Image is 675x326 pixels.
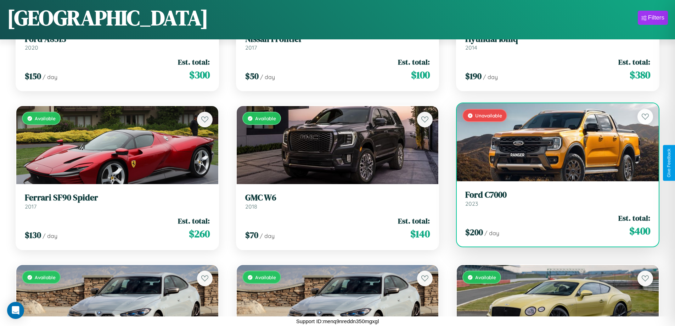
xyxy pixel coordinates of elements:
[648,14,664,21] div: Filters
[296,316,379,326] p: Support ID: menq9nreddn350mgxgl
[35,115,56,121] span: Available
[245,34,430,44] h3: Nissan Frontier
[465,44,477,51] span: 2014
[410,227,430,241] span: $ 140
[484,230,499,237] span: / day
[245,193,430,203] h3: GMC W6
[255,115,276,121] span: Available
[245,229,258,241] span: $ 70
[465,226,483,238] span: $ 200
[483,73,498,81] span: / day
[245,203,257,210] span: 2018
[629,224,650,238] span: $ 400
[189,68,210,82] span: $ 300
[25,34,210,51] a: Ford A85132020
[618,213,650,223] span: Est. total:
[666,149,671,177] div: Give Feedback
[189,227,210,241] span: $ 260
[25,203,36,210] span: 2017
[475,274,496,280] span: Available
[25,34,210,44] h3: Ford A8513
[25,70,41,82] span: $ 150
[465,190,650,207] a: Ford C70002023
[245,70,259,82] span: $ 50
[245,44,257,51] span: 2017
[43,232,57,239] span: / day
[245,193,430,210] a: GMC W62018
[638,11,668,25] button: Filters
[255,274,276,280] span: Available
[25,229,41,241] span: $ 130
[260,73,275,81] span: / day
[7,3,208,32] h1: [GEOGRAPHIC_DATA]
[411,68,430,82] span: $ 100
[260,232,275,239] span: / day
[465,34,650,51] a: Hyundai Ioniq2014
[25,193,210,210] a: Ferrari SF90 Spider2017
[465,200,478,207] span: 2023
[25,193,210,203] h3: Ferrari SF90 Spider
[35,274,56,280] span: Available
[178,57,210,67] span: Est. total:
[245,34,430,51] a: Nissan Frontier2017
[7,302,24,319] div: Open Intercom Messenger
[43,73,57,81] span: / day
[465,70,482,82] span: $ 190
[465,34,650,44] h3: Hyundai Ioniq
[178,216,210,226] span: Est. total:
[398,216,430,226] span: Est. total:
[25,44,38,51] span: 2020
[630,68,650,82] span: $ 380
[465,190,650,200] h3: Ford C7000
[475,112,502,118] span: Unavailable
[618,57,650,67] span: Est. total:
[398,57,430,67] span: Est. total:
